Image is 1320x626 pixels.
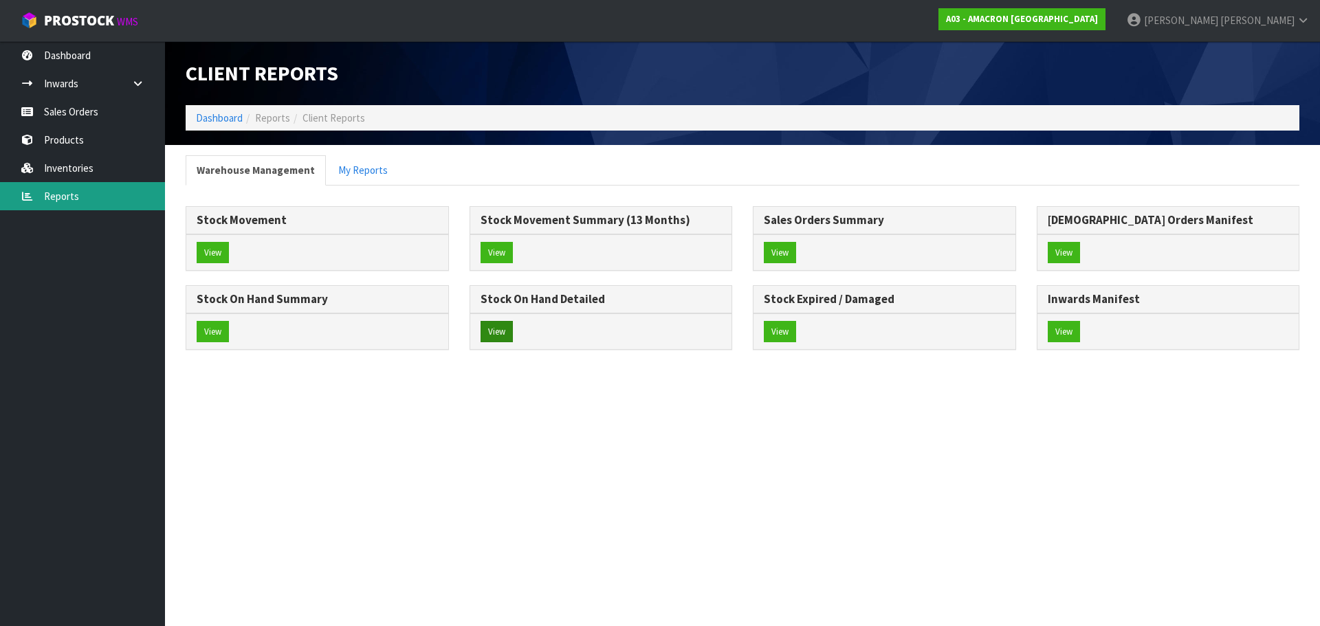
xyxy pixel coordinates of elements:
a: My Reports [327,155,399,185]
h3: Sales Orders Summary [764,214,1005,227]
span: [PERSON_NAME] [1220,14,1295,27]
span: Client Reports [186,60,338,86]
button: View [481,242,513,264]
button: View [197,242,229,264]
img: cube-alt.png [21,12,38,29]
h3: [DEMOGRAPHIC_DATA] Orders Manifest [1048,214,1289,227]
button: View [197,321,229,343]
h3: Stock Movement Summary (13 Months) [481,214,722,227]
span: Client Reports [302,111,365,124]
span: ProStock [44,12,114,30]
span: [PERSON_NAME] [1144,14,1218,27]
small: WMS [117,15,138,28]
button: View [764,242,796,264]
button: View [1048,321,1080,343]
h3: Stock Movement [197,214,438,227]
h3: Stock Expired / Damaged [764,293,1005,306]
h3: Inwards Manifest [1048,293,1289,306]
span: Reports [255,111,290,124]
strong: A03 - AMACRON [GEOGRAPHIC_DATA] [946,13,1098,25]
h3: Stock On Hand Summary [197,293,438,306]
button: View [1048,242,1080,264]
button: View [764,321,796,343]
h3: Stock On Hand Detailed [481,293,722,306]
a: Dashboard [196,111,243,124]
button: View [481,321,513,343]
a: Warehouse Management [186,155,326,185]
